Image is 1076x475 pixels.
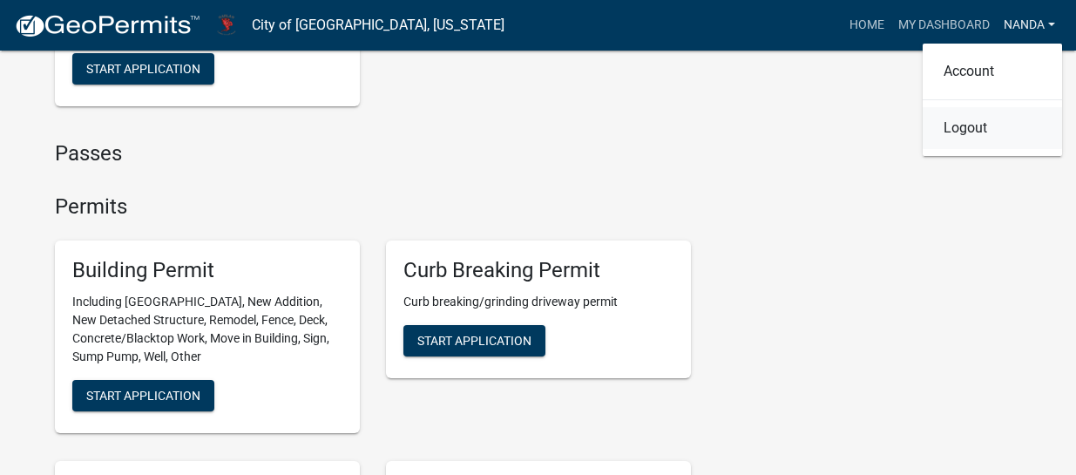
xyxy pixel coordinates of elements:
a: Nanda [997,9,1062,42]
div: Nanda [923,44,1062,156]
button: Start Application [72,380,214,411]
h4: Permits [55,194,691,220]
h4: Passes [55,141,691,166]
a: Account [923,51,1062,92]
button: Start Application [72,53,214,85]
a: Logout [923,107,1062,149]
h5: Building Permit [72,258,342,283]
button: Start Application [403,325,545,356]
span: Start Application [86,62,200,76]
a: City of [GEOGRAPHIC_DATA], [US_STATE] [252,10,504,40]
p: Including [GEOGRAPHIC_DATA], New Addition, New Detached Structure, Remodel, Fence, Deck, Concrete... [72,293,342,366]
img: City of Harlan, Iowa [214,13,238,37]
span: Start Application [86,389,200,403]
p: Curb breaking/grinding driveway permit [403,293,673,311]
span: Start Application [417,334,531,348]
h5: Curb Breaking Permit [403,258,673,283]
a: My Dashboard [891,9,997,42]
a: Home [843,9,891,42]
